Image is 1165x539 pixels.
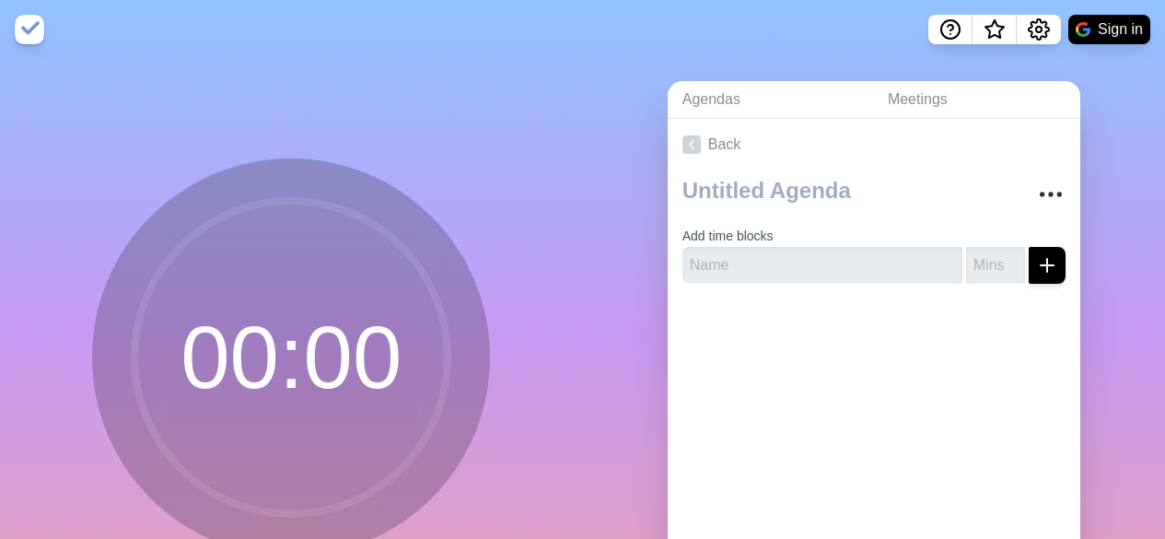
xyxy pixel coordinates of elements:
[15,15,44,44] img: timeblocks logo
[682,247,962,284] input: Name
[682,228,774,243] label: Add time blocks
[966,247,1025,284] input: Mins
[668,81,873,119] a: Agendas
[873,81,1080,119] a: Meetings
[1076,22,1090,37] img: google logo
[1032,176,1069,213] button: More
[1017,15,1061,44] button: Settings
[973,15,1017,44] button: What’s new
[668,119,1080,170] a: Back
[1068,15,1150,44] button: Sign in
[928,15,973,44] button: Help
